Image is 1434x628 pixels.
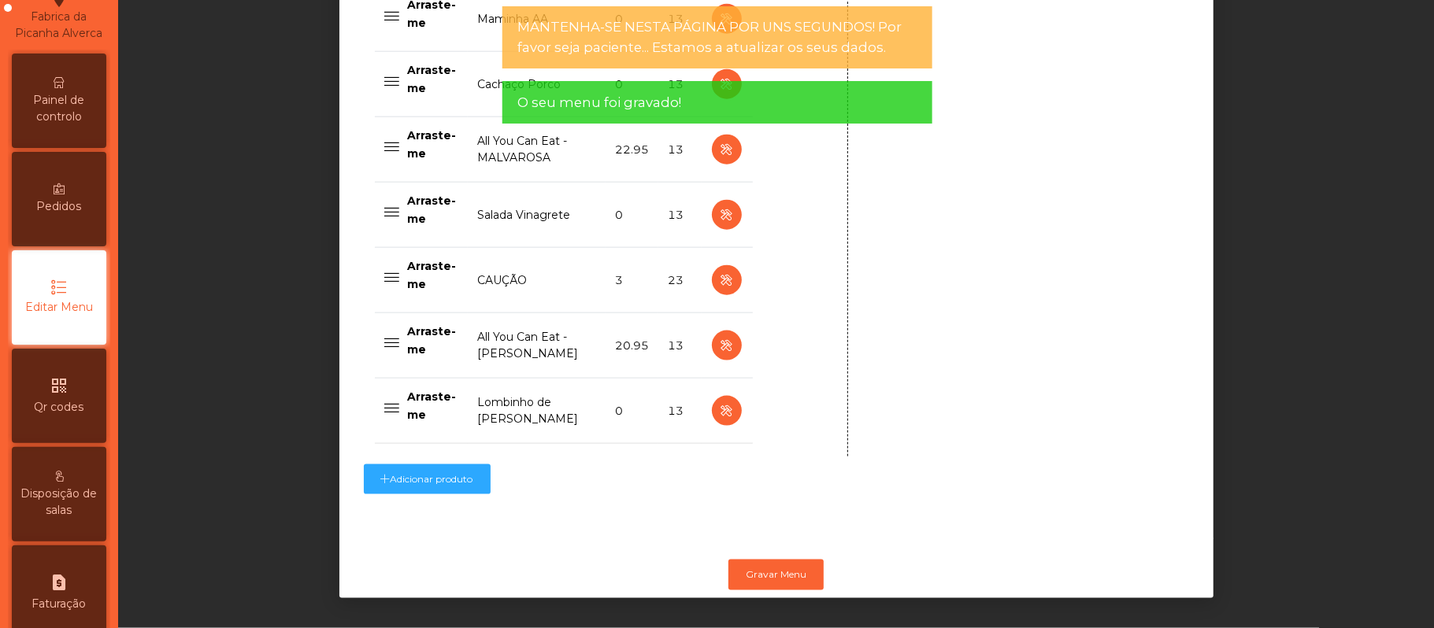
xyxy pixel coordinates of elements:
[658,313,702,379] td: 13
[606,183,658,248] td: 0
[658,183,702,248] td: 13
[468,183,606,248] td: Salada Vinagrete
[35,399,84,416] span: Qr codes
[408,127,459,162] p: Arraste-me
[468,313,606,379] td: All You Can Eat - [PERSON_NAME]
[658,379,702,444] td: 13
[606,117,658,183] td: 22.95
[658,248,702,313] td: 23
[32,596,87,612] span: Faturação
[658,117,702,183] td: 13
[408,388,459,423] p: Arraste-me
[408,61,459,97] p: Arraste-me
[37,198,82,215] span: Pedidos
[606,379,658,444] td: 0
[517,93,681,113] span: O seu menu foi gravado!
[468,248,606,313] td: CAUÇÃO
[364,464,491,494] button: Adicionar produto
[517,17,916,57] span: MANTENHA-SE NESTA PÁGINA POR UNS SEGUNDOS! Por favor seja paciente... Estamos a atualizar os seus...
[25,299,93,316] span: Editar Menu
[16,92,102,125] span: Painel de controlo
[408,192,459,227] p: Arraste-me
[606,248,658,313] td: 3
[50,376,69,395] i: qr_code
[408,257,459,293] p: Arraste-me
[408,323,459,358] p: Arraste-me
[468,52,606,117] td: Cachaço Porco
[50,573,69,592] i: request_page
[728,560,824,589] button: Gravar Menu
[468,379,606,444] td: Lombinho de [PERSON_NAME]
[16,486,102,519] span: Disposição de salas
[468,117,606,183] td: All You Can Eat - MALVAROSA
[606,313,658,379] td: 20.95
